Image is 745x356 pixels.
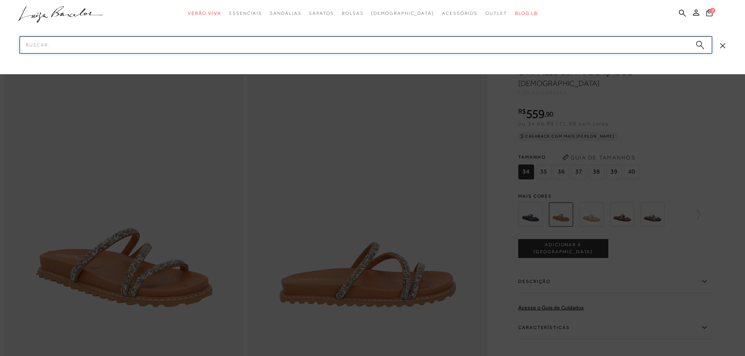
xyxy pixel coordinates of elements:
input: Buscar. [20,36,712,54]
span: Bolsas [342,11,364,16]
a: categoryNavScreenReaderText [309,6,334,21]
span: BLOG LB [515,11,538,16]
span: Sapatos [309,11,334,16]
a: categoryNavScreenReaderText [485,6,507,21]
button: 0 [704,9,715,19]
a: categoryNavScreenReaderText [188,6,221,21]
a: noSubCategoriesText [371,6,434,21]
a: BLOG LB [515,6,538,21]
a: categoryNavScreenReaderText [342,6,364,21]
a: categoryNavScreenReaderText [270,6,301,21]
span: Acessórios [442,11,478,16]
span: Essenciais [229,11,262,16]
a: categoryNavScreenReaderText [229,6,262,21]
span: [DEMOGRAPHIC_DATA] [371,11,434,16]
span: Outlet [485,11,507,16]
a: categoryNavScreenReaderText [442,6,478,21]
span: 0 [710,8,715,13]
span: Verão Viva [188,11,221,16]
span: Sandálias [270,11,301,16]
